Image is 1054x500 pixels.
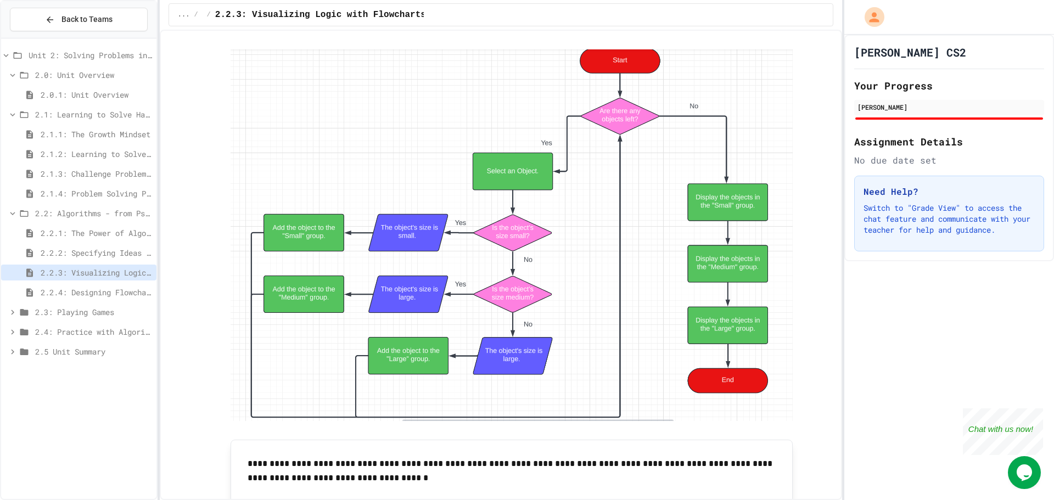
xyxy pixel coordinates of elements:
span: 2.3: Playing Games [35,306,152,318]
button: Back to Teams [10,8,148,31]
span: ... [178,10,190,19]
div: [PERSON_NAME] [857,102,1041,112]
h3: Need Help? [864,185,1035,198]
span: 2.2.1: The Power of Algorithms [41,227,152,239]
span: 2.1.2: Learning to Solve Hard Problems [41,148,152,160]
span: 2.2.3: Visualizing Logic with Flowcharts [215,8,426,21]
span: 2.1: Learning to Solve Hard Problems [35,109,152,120]
span: 2.5 Unit Summary [35,346,152,357]
span: 2.1.4: Problem Solving Practice [41,188,152,199]
span: 2.2.2: Specifying Ideas with Pseudocode [41,247,152,259]
span: 2.0.1: Unit Overview [41,89,152,100]
span: 2.2.3: Visualizing Logic with Flowcharts [41,267,152,278]
h2: Your Progress [854,78,1044,93]
p: Switch to "Grade View" to access the chat feature and communicate with your teacher for help and ... [864,203,1035,235]
h2: Assignment Details [854,134,1044,149]
iframe: chat widget [963,408,1043,455]
h1: [PERSON_NAME] CS2 [854,44,966,60]
iframe: chat widget [1008,456,1043,489]
span: 2.1.3: Challenge Problem - The Bridge [41,168,152,179]
div: My Account [853,4,887,30]
span: 2.1.1: The Growth Mindset [41,128,152,140]
span: Unit 2: Solving Problems in Computer Science [29,49,152,61]
div: No due date set [854,154,1044,167]
span: 2.2.4: Designing Flowcharts [41,286,152,298]
span: / [207,10,211,19]
span: 2.4: Practice with Algorithms [35,326,152,338]
span: 2.0: Unit Overview [35,69,152,81]
span: Back to Teams [61,14,113,25]
span: 2.2: Algorithms - from Pseudocode to Flowcharts [35,207,152,219]
span: / [194,10,198,19]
